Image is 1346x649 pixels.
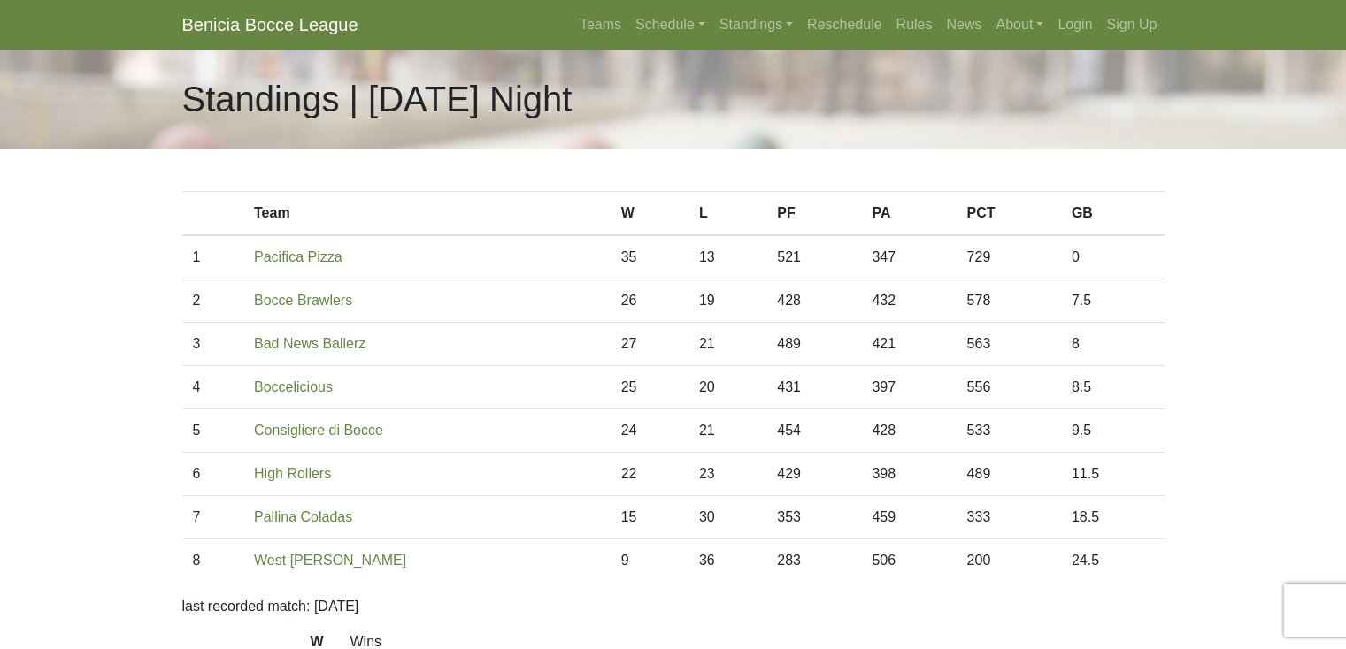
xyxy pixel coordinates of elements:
[243,192,611,236] th: Team
[1061,496,1165,539] td: 18.5
[688,409,766,453] td: 21
[182,496,244,539] td: 7
[1061,323,1165,366] td: 8
[861,192,956,236] th: PA
[861,366,956,409] td: 397
[957,409,1061,453] td: 533
[254,249,342,264] a: Pacifica Pizza
[957,539,1061,583] td: 200
[889,7,940,42] a: Rules
[766,323,861,366] td: 489
[611,496,688,539] td: 15
[688,192,766,236] th: L
[611,279,688,323] td: 26
[182,235,244,279] td: 1
[182,596,1165,617] p: last recorded match: [DATE]
[712,7,800,42] a: Standings
[1061,409,1165,453] td: 9.5
[182,7,358,42] a: Benicia Bocce League
[940,7,989,42] a: News
[688,453,766,496] td: 23
[957,279,1061,323] td: 578
[766,496,861,539] td: 353
[957,453,1061,496] td: 489
[254,379,333,394] a: Boccelicious
[766,279,861,323] td: 428
[254,466,331,481] a: High Rollers
[1061,279,1165,323] td: 7.5
[611,409,688,453] td: 24
[1061,235,1165,279] td: 0
[766,539,861,583] td: 283
[766,192,861,236] th: PF
[861,453,956,496] td: 398
[573,7,628,42] a: Teams
[611,366,688,409] td: 25
[254,336,365,351] a: Bad News Ballerz
[254,423,383,438] a: Consigliere di Bocce
[800,7,889,42] a: Reschedule
[688,279,766,323] td: 19
[861,235,956,279] td: 347
[688,539,766,583] td: 36
[1050,7,1099,42] a: Login
[628,7,712,42] a: Schedule
[989,7,1051,42] a: About
[861,539,956,583] td: 506
[861,496,956,539] td: 459
[182,323,244,366] td: 3
[688,323,766,366] td: 21
[766,409,861,453] td: 454
[1100,7,1165,42] a: Sign Up
[254,509,352,524] a: Pallina Coladas
[957,235,1061,279] td: 729
[611,539,688,583] td: 9
[611,192,688,236] th: W
[611,235,688,279] td: 35
[957,496,1061,539] td: 333
[611,323,688,366] td: 27
[1061,539,1165,583] td: 24.5
[254,553,406,568] a: West [PERSON_NAME]
[861,409,956,453] td: 428
[611,453,688,496] td: 22
[182,279,244,323] td: 2
[766,235,861,279] td: 521
[957,366,1061,409] td: 556
[957,323,1061,366] td: 563
[688,366,766,409] td: 20
[861,323,956,366] td: 421
[957,192,1061,236] th: PCT
[688,235,766,279] td: 13
[182,366,244,409] td: 4
[1061,366,1165,409] td: 8.5
[182,539,244,583] td: 8
[182,78,573,120] h1: Standings | [DATE] Night
[182,453,244,496] td: 6
[688,496,766,539] td: 30
[766,366,861,409] td: 431
[1061,453,1165,496] td: 11.5
[766,453,861,496] td: 429
[861,279,956,323] td: 432
[182,409,244,453] td: 5
[1061,192,1165,236] th: GB
[254,293,352,308] a: Bocce Brawlers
